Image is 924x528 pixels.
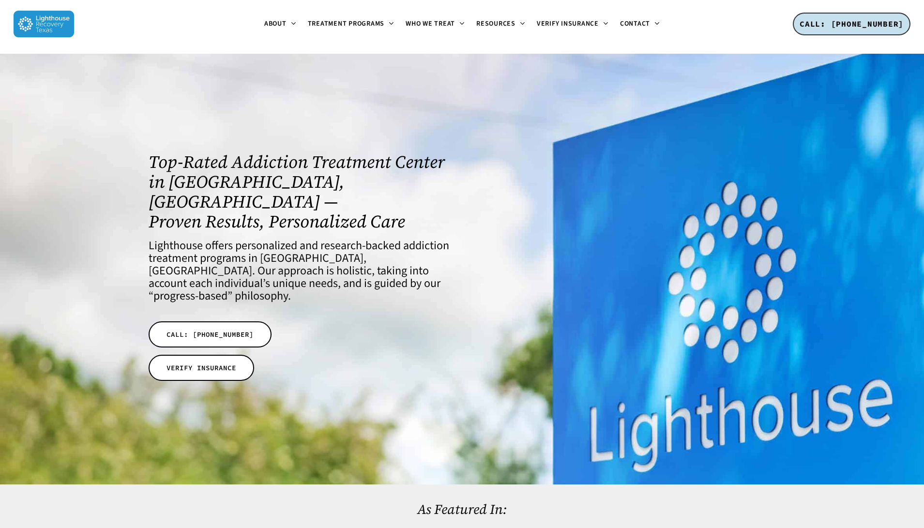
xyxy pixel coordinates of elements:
[476,19,515,29] span: Resources
[14,11,74,37] img: Lighthouse Recovery Texas
[793,13,910,36] a: CALL: [PHONE_NUMBER]
[302,20,400,28] a: Treatment Programs
[149,321,272,347] a: CALL: [PHONE_NUMBER]
[149,355,254,381] a: VERIFY INSURANCE
[167,330,254,339] span: CALL: [PHONE_NUMBER]
[167,363,236,373] span: VERIFY INSURANCE
[149,240,449,302] h4: Lighthouse offers personalized and research-backed addiction treatment programs in [GEOGRAPHIC_DA...
[800,19,904,29] span: CALL: [PHONE_NUMBER]
[264,19,287,29] span: About
[537,19,599,29] span: Verify Insurance
[400,20,470,28] a: Who We Treat
[470,20,531,28] a: Resources
[614,20,666,28] a: Contact
[417,500,507,518] a: As Featured In:
[406,19,455,29] span: Who We Treat
[620,19,650,29] span: Contact
[149,152,449,231] h1: Top-Rated Addiction Treatment Center in [GEOGRAPHIC_DATA], [GEOGRAPHIC_DATA] — Proven Results, Pe...
[308,19,385,29] span: Treatment Programs
[531,20,614,28] a: Verify Insurance
[153,287,227,304] a: progress-based
[258,20,302,28] a: About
